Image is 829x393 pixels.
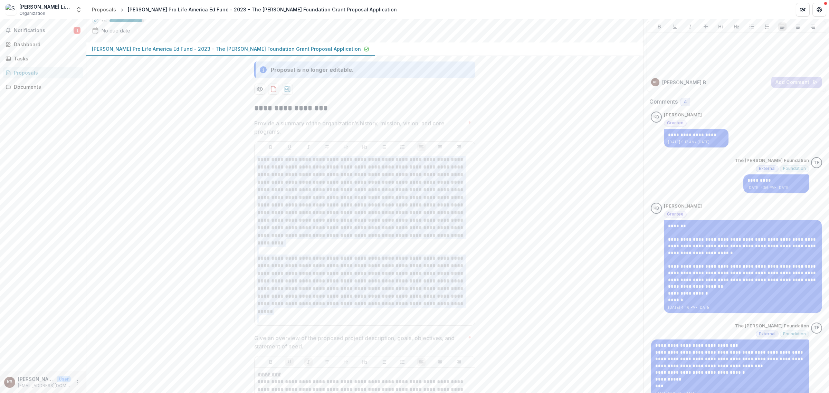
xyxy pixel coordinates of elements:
button: Strike [323,143,331,151]
button: Italicize [686,22,694,31]
button: Align Right [455,358,463,366]
div: The Bolick Foundation [814,326,819,330]
button: Heading 2 [732,22,741,31]
button: Align Left [417,143,426,151]
div: Tasks [14,55,78,62]
button: Align Center [436,358,444,366]
button: Add Comment [771,77,822,88]
p: [PERSON_NAME] [664,203,702,210]
div: Proposal is no longer editable. [271,66,354,74]
button: Bullet List [380,358,388,366]
button: Ordered List [398,143,407,151]
button: Align Center [436,143,444,151]
button: Underline [671,22,679,31]
button: Heading 2 [361,358,369,366]
button: Underline [285,143,294,151]
h2: Comments [649,98,678,105]
span: Notifications [14,28,74,33]
button: download-proposal [282,84,293,95]
a: Dashboard [3,39,83,50]
div: Kateri Brown [654,206,659,211]
div: Dashboard [14,41,78,48]
button: Get Help [812,3,826,17]
div: The Bolick Foundation [814,161,819,165]
button: Bold [655,22,664,31]
div: [PERSON_NAME] Pro Life America Ed Fund - 2023 - The [PERSON_NAME] Foundation Grant Proposal Appli... [128,6,397,13]
div: Proposals [14,69,78,76]
img: Susan B Anthony List Education Fund [6,4,17,15]
button: Heading 1 [342,358,350,366]
span: 1 [74,27,80,34]
button: Underline [285,358,294,366]
button: Align Right [455,143,463,151]
button: download-proposal [268,84,279,95]
p: 93 % [102,18,107,23]
span: Foundation [783,166,806,171]
p: [PERSON_NAME] B [662,79,706,86]
p: The [PERSON_NAME] Foundation [735,323,809,329]
div: [PERSON_NAME] List Education Fund [19,3,71,10]
button: Ordered List [763,22,771,31]
p: [PERSON_NAME] Pro Life America Ed Fund - 2023 - The [PERSON_NAME] Foundation Grant Proposal Appli... [92,45,361,52]
a: Tasks [3,53,83,64]
p: The [PERSON_NAME] Foundation [735,157,809,164]
span: External [759,332,775,336]
p: Give an overview of the proposed project description, goals, objectives, and statement of need. [254,334,465,351]
p: [DATE] 4:46 PM • [DATE] [668,305,818,310]
span: Foundation [783,332,806,336]
p: User [57,376,71,382]
button: Heading 1 [342,143,350,151]
div: Kateri Brown [7,380,12,384]
button: Notifications1 [3,25,83,36]
button: Italicize [304,143,313,151]
button: Bullet List [380,143,388,151]
button: Align Left [417,358,426,366]
p: [PERSON_NAME] [18,375,54,383]
p: [EMAIL_ADDRESS][DOMAIN_NAME] [18,383,71,389]
a: Proposals [3,67,83,78]
p: [PERSON_NAME] [664,112,702,118]
button: More [74,378,82,386]
div: Kateri Brown [654,115,659,119]
p: [DATE] 9:17 AM • [DATE] [668,140,725,145]
button: Align Left [778,22,787,31]
button: Heading 1 [717,22,725,31]
a: Proposals [89,4,119,15]
button: Italicize [304,358,313,366]
button: Bullet List [747,22,756,31]
button: Open entity switcher [74,3,84,17]
span: Organization [19,10,45,17]
p: Provide a summary of the organization’s history, mission, vision, and core programs. [254,119,465,136]
a: Documents [3,81,83,93]
button: Partners [796,3,810,17]
nav: breadcrumb [89,4,400,15]
div: No due date [102,27,130,34]
button: Ordered List [398,358,407,366]
button: Align Right [809,22,817,31]
button: Strike [702,22,710,31]
div: Proposals [92,6,116,13]
div: Documents [14,83,78,90]
span: Grantee [667,121,684,125]
div: Kateri Brown [653,80,657,84]
button: Strike [323,358,331,366]
button: Heading 2 [361,143,369,151]
button: Preview aacb7d9c-513c-4c4e-9a26-e48ca08f9f15-0.pdf [254,84,265,95]
button: Bold [267,358,275,366]
span: Grantee [667,212,684,217]
p: [DATE] 4:56 PM • [DATE] [747,185,805,190]
button: Bold [267,143,275,151]
button: Align Center [794,22,802,31]
span: 4 [684,99,687,105]
span: External [759,166,775,171]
